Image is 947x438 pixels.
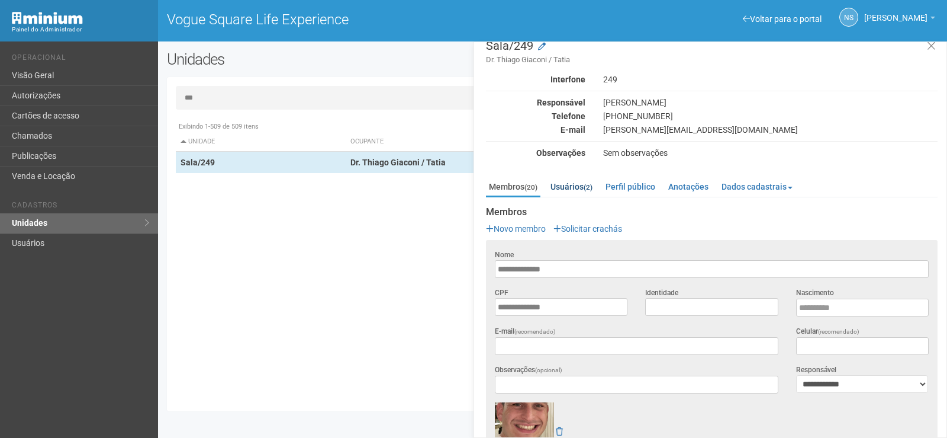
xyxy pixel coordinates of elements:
[719,178,795,196] a: Dados cadastrais
[181,158,215,167] strong: Sala/249
[864,2,927,23] span: Nicolle Silva
[796,326,859,337] label: Celular
[486,178,540,197] a: Membros(20)
[535,367,562,373] span: (opcional)
[594,148,946,158] div: Sem observações
[538,41,546,53] a: Modificar a unidade
[477,111,594,122] div: Telefone
[594,97,946,108] div: [PERSON_NAME]
[594,111,946,122] div: [PHONE_NUMBER]
[486,207,938,218] strong: Membros
[556,427,563,436] a: Remover
[346,132,656,152] th: Ocupante: activate to sort column ascending
[495,287,508,298] label: CPF
[477,148,594,158] div: Observações
[486,40,938,65] h3: Sala/249
[818,328,859,335] span: (recomendado)
[594,124,946,135] div: [PERSON_NAME][EMAIL_ADDRESS][DOMAIN_NAME]
[839,8,858,27] a: NS
[603,178,658,196] a: Perfil público
[12,24,149,35] div: Painel do Administrador
[477,74,594,85] div: Interfone
[584,183,592,191] small: (2)
[486,224,546,234] a: Novo membro
[547,178,595,196] a: Usuários(2)
[486,55,938,65] small: Dr. Thiago Giaconi / Tatia
[12,53,149,66] li: Operacional
[176,122,929,132] div: Exibindo 1-509 de 509 itens
[176,132,346,152] th: Unidade: activate to sort column descending
[167,12,544,27] h1: Vogue Square Life Experience
[350,158,446,167] strong: Dr. Thiago Giaconi / Tatia
[645,287,678,298] label: Identidade
[665,178,711,196] a: Anotações
[12,201,149,213] li: Cadastros
[796,287,834,298] label: Nascimento
[524,183,537,191] small: (20)
[477,97,594,108] div: Responsável
[495,365,562,376] label: Observações
[12,12,83,24] img: Minium
[743,14,822,24] a: Voltar para o portal
[495,250,514,260] label: Nome
[864,15,935,24] a: [PERSON_NAME]
[796,365,836,375] label: Responsável
[514,328,556,335] span: (recomendado)
[477,124,594,135] div: E-mail
[495,326,556,337] label: E-mail
[594,74,946,85] div: 249
[167,50,478,68] h2: Unidades
[553,224,622,234] a: Solicitar crachás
